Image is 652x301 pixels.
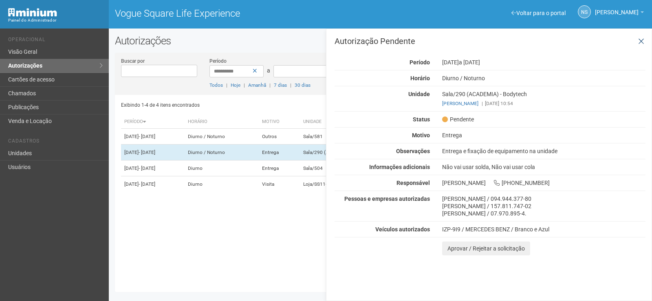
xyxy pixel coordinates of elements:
div: Sala/290 (ACADEMIA) - Bodytech [436,90,652,107]
span: Pendente [442,116,474,123]
a: Hoje [231,82,240,88]
li: Operacional [8,37,103,45]
span: | [244,82,245,88]
span: | [290,82,291,88]
td: Diurno / Noturno [185,145,259,160]
div: [PERSON_NAME] / 07.970.895-4. [442,210,645,217]
td: [DATE] [121,129,185,145]
span: a [267,67,270,74]
span: - [DATE] [139,149,155,155]
label: Buscar por [121,57,145,65]
td: Sala/581 [300,129,394,145]
div: Exibindo 1-4 de 4 itens encontrados [121,99,378,111]
a: Amanhã [248,82,266,88]
strong: Pessoas e empresas autorizadas [344,196,430,202]
strong: Informações adicionais [369,164,430,170]
div: [PERSON_NAME] [PHONE_NUMBER] [436,179,652,187]
td: Entrega [259,160,300,176]
th: Motivo [259,115,300,129]
div: [PERSON_NAME] / 157.811.747-02 [442,202,645,210]
span: | [269,82,271,88]
h3: Autorização Pendente [335,37,645,45]
th: Período [121,115,185,129]
th: Unidade [300,115,394,129]
span: a [DATE] [459,59,480,66]
td: [DATE] [121,145,185,160]
label: Período [209,57,227,65]
strong: Status [413,116,430,123]
a: [PERSON_NAME] [595,10,644,17]
a: 7 dias [274,82,287,88]
span: - [DATE] [139,181,155,187]
a: 30 dias [295,82,311,88]
span: | [482,101,483,106]
h1: Vogue Square Life Experience [115,8,374,19]
strong: Observações [396,148,430,154]
td: Outros [259,129,300,145]
a: [PERSON_NAME] [442,101,478,106]
div: [DATE] [436,59,652,66]
div: Não vai usar solda, Não vai usar cola [436,163,652,171]
div: Entrega [436,132,652,139]
div: Diurno / Noturno [436,75,652,82]
td: [DATE] [121,176,185,192]
strong: Horário [410,75,430,81]
a: NS [578,5,591,18]
span: Nicolle Silva [595,1,639,15]
span: - [DATE] [139,165,155,171]
td: Entrega [259,145,300,160]
strong: Período [410,59,430,66]
h2: Autorizações [115,35,646,47]
strong: Responsável [396,180,430,186]
strong: Veículos autorizados [375,226,430,233]
strong: Unidade [408,91,430,97]
a: Voltar para o portal [511,10,566,16]
div: [DATE] 10:54 [442,100,645,107]
div: IZP-9I9 / MERCEDES BENZ / Branco e Azul [442,226,645,233]
td: Loja/SS116 [300,176,394,192]
td: Sala/504 [300,160,394,176]
strong: Motivo [412,132,430,138]
button: Aprovar / Rejeitar a solicitação [442,242,530,255]
span: | [226,82,227,88]
th: Horário [185,115,259,129]
li: Cadastros [8,138,103,147]
a: Todos [209,82,223,88]
span: - [DATE] [139,134,155,139]
td: Visita [259,176,300,192]
img: Minium [8,8,57,17]
div: Painel do Administrador [8,17,103,24]
div: [PERSON_NAME] / 094.944.377-80 [442,195,645,202]
td: [DATE] [121,160,185,176]
td: Diurno [185,176,259,192]
td: Diurno / Noturno [185,129,259,145]
div: Entrega e fixação de equipamento na unidade [436,147,652,155]
td: Diurno [185,160,259,176]
td: Sala/290 (ACADEMIA) [300,145,394,160]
